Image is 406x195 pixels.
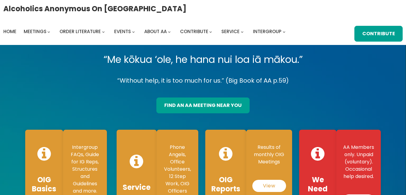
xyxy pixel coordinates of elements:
span: About AA [144,28,167,35]
span: Home [3,28,16,35]
p: Intergroup FAQs, Guide for IG Reps, Structures and Guidelines and more. [69,144,101,195]
button: About AA submenu [168,30,171,33]
p: AA Members only. Unpaid (voluntary). Occasional help desired. [343,144,375,180]
nav: Intergroup [3,27,288,36]
p: Phone Angels, Office Volunteers, 12 Step Work, OIG Officers [163,144,192,195]
button: Events submenu [132,30,135,33]
a: Events [114,27,131,36]
a: Contribute [354,26,403,42]
h4: OIG Basics [31,175,57,193]
span: Events [114,28,131,35]
a: Service [221,27,240,36]
button: Contribute submenu [209,30,212,33]
button: Service submenu [241,30,244,33]
button: Meetings submenu [47,30,50,33]
span: Intergroup [253,28,281,35]
span: Contribute [180,28,208,35]
a: Alcoholics Anonymous on [GEOGRAPHIC_DATA] [3,2,186,15]
p: “Me kōkua ‘ole, he hana nui loa iā mākou.” [20,51,386,68]
button: Intergroup submenu [283,30,285,33]
h4: OIG Reports [211,175,240,193]
span: Service [221,28,240,35]
span: Order Literature [60,28,101,35]
a: Home [3,27,16,36]
a: View Reports [252,180,286,192]
p: “Without help, it is too much for us.” (Big Book of AA p.59) [20,75,386,86]
a: Intergroup [253,27,281,36]
a: Meetings [24,27,46,36]
a: About AA [144,27,167,36]
button: Order Literature submenu [102,30,105,33]
h4: Service [123,183,151,192]
a: find an aa meeting near you [156,97,249,113]
a: Contribute [180,27,208,36]
span: Meetings [24,28,46,35]
p: Results of monthly OIG Meetings [252,144,286,166]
